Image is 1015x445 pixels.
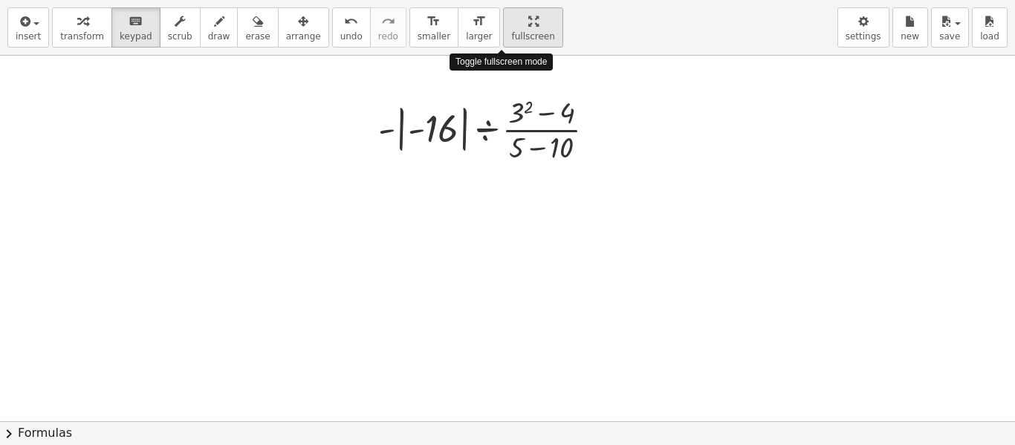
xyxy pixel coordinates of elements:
[409,7,458,48] button: format_sizesmaller
[418,31,450,42] span: smaller
[837,7,889,48] button: settings
[381,13,395,30] i: redo
[160,7,201,48] button: scrub
[472,13,486,30] i: format_size
[208,31,230,42] span: draw
[939,31,960,42] span: save
[892,7,928,48] button: new
[503,7,562,48] button: fullscreen
[52,7,112,48] button: transform
[7,7,49,48] button: insert
[450,53,553,71] div: Toggle fullscreen mode
[511,31,554,42] span: fullscreen
[60,31,104,42] span: transform
[972,7,1008,48] button: load
[245,31,270,42] span: erase
[458,7,500,48] button: format_sizelarger
[168,31,192,42] span: scrub
[129,13,143,30] i: keyboard
[237,7,278,48] button: erase
[278,7,329,48] button: arrange
[980,31,999,42] span: load
[16,31,41,42] span: insert
[120,31,152,42] span: keypad
[901,31,919,42] span: new
[332,7,371,48] button: undoundo
[340,31,363,42] span: undo
[931,7,969,48] button: save
[466,31,492,42] span: larger
[200,7,239,48] button: draw
[846,31,881,42] span: settings
[370,7,406,48] button: redoredo
[344,13,358,30] i: undo
[427,13,441,30] i: format_size
[111,7,160,48] button: keyboardkeypad
[378,31,398,42] span: redo
[286,31,321,42] span: arrange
